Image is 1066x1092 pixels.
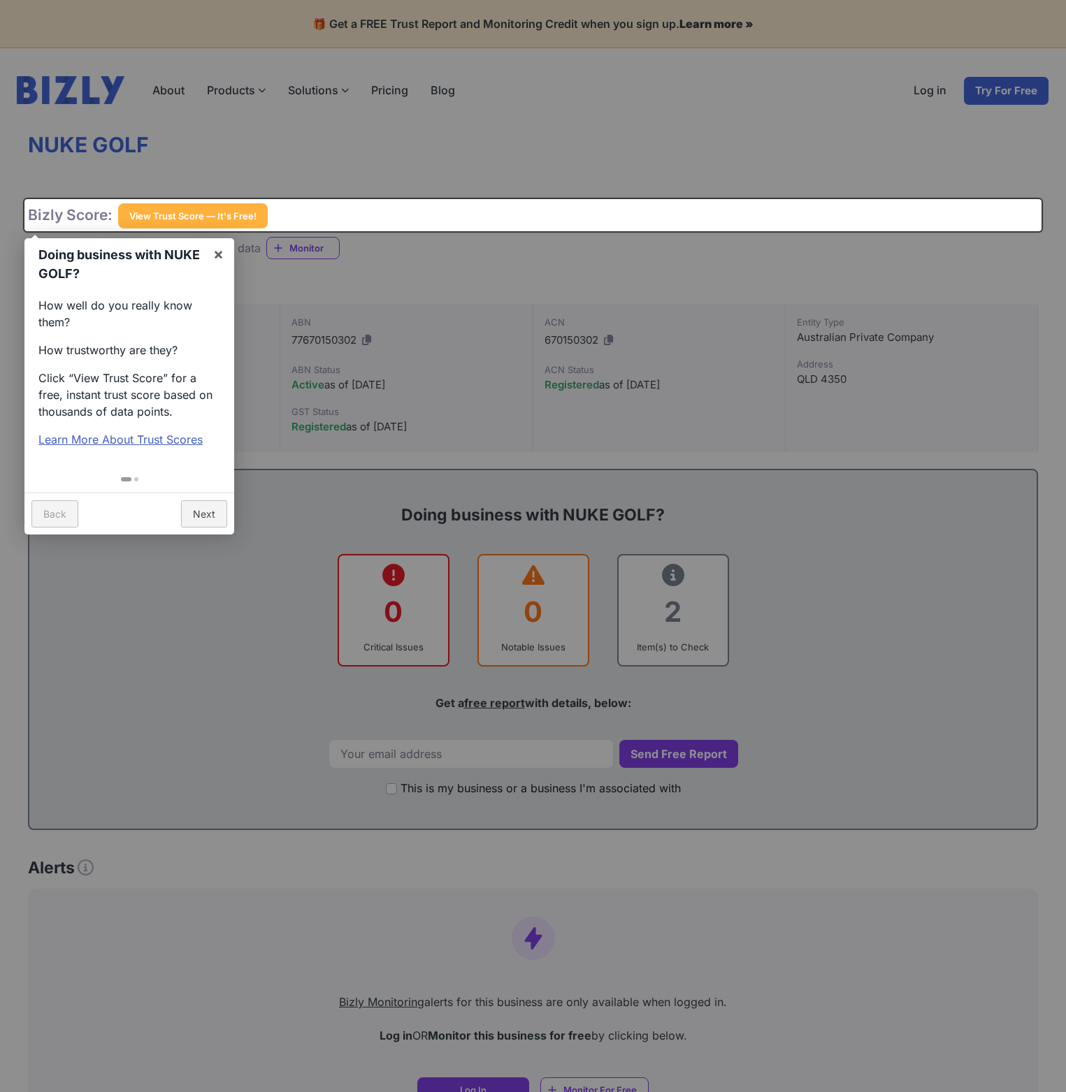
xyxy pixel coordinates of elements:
[38,297,220,330] p: How well do you really know them?
[38,245,202,283] h1: Doing business with NUKE GOLF?
[38,342,220,358] p: How trustworthy are they?
[31,500,78,527] a: Back
[181,500,227,527] a: Next
[203,238,234,270] a: ×
[38,432,203,446] a: Learn More About Trust Scores
[38,370,220,420] p: Click “View Trust Score” for a free, instant trust score based on thousands of data points.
